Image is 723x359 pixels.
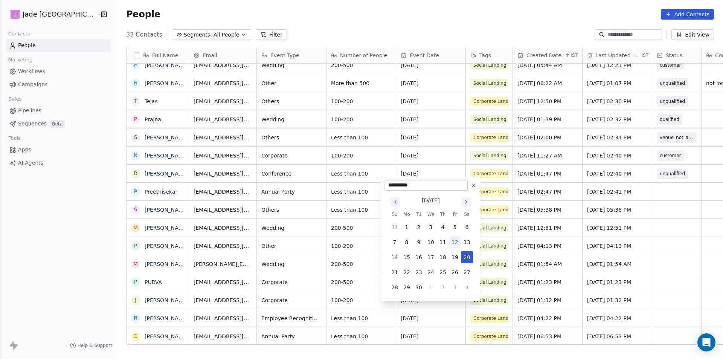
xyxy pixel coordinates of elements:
button: 21 [389,266,401,278]
button: 7 [389,236,401,248]
button: 26 [449,266,461,278]
button: 24 [425,266,437,278]
button: 3 [425,221,437,233]
button: Go to previous month [390,197,401,207]
button: 4 [461,281,473,293]
button: 31 [389,221,401,233]
button: 1 [425,281,437,293]
button: 6 [461,221,473,233]
button: 27 [461,266,473,278]
button: 2 [413,221,425,233]
button: 25 [437,266,449,278]
th: Thursday [437,211,449,218]
button: 18 [437,251,449,263]
th: Tuesday [413,211,425,218]
button: 3 [449,281,461,293]
button: 14 [389,251,401,263]
button: 28 [389,281,401,293]
button: 29 [401,281,413,293]
button: 23 [413,266,425,278]
button: Go to next month [461,197,471,207]
button: 17 [425,251,437,263]
button: 16 [413,251,425,263]
th: Monday [401,211,413,218]
button: 1 [401,221,413,233]
button: 9 [413,236,425,248]
button: 8 [401,236,413,248]
div: [DATE] [422,197,439,205]
th: Sunday [389,211,401,218]
button: 11 [437,236,449,248]
button: 20 [461,251,473,263]
th: Saturday [461,211,473,218]
button: 2 [437,281,449,293]
button: 19 [449,251,461,263]
button: 22 [401,266,413,278]
button: 15 [401,251,413,263]
button: 12 [449,236,461,248]
th: Friday [449,211,461,218]
th: Wednesday [425,211,437,218]
button: 30 [413,281,425,293]
button: 5 [449,221,461,233]
button: 13 [461,236,473,248]
button: 4 [437,221,449,233]
button: 10 [425,236,437,248]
